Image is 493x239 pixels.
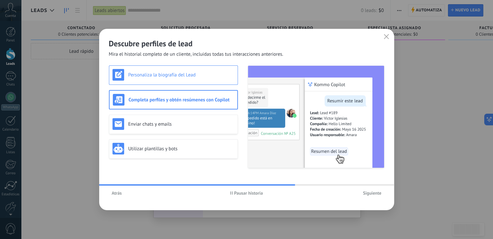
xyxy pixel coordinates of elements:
[128,72,234,78] h3: Personaliza la biografía del Lead
[109,39,384,49] h2: Descubre perfiles de lead
[363,191,381,195] span: Siguiente
[109,51,283,58] span: Mira el historial completo de un cliente, incluidas todas tus interacciones anteriores.
[109,188,125,198] button: Atrás
[227,188,266,198] button: Pausar historia
[129,97,234,103] h3: Completa perfiles y obtén resúmenes con Copilot
[128,146,234,152] h3: Utilizar plantillas y bots
[112,191,122,195] span: Atrás
[234,191,263,195] span: Pausar historia
[360,188,384,198] button: Siguiente
[128,121,234,127] h3: Enviar chats y emails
